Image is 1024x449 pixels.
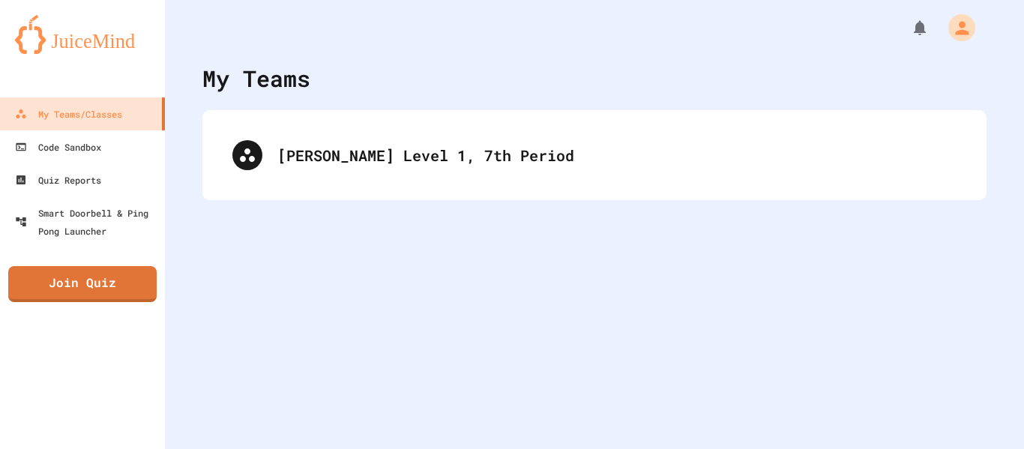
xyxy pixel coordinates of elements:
div: My Teams/Classes [15,105,122,123]
div: Smart Doorbell & Ping Pong Launcher [15,204,159,240]
iframe: chat widget [900,324,1009,388]
div: My Notifications [883,15,933,40]
div: [PERSON_NAME] Level 1, 7th Period [277,144,957,166]
img: logo-orange.svg [15,15,150,54]
div: My Teams [202,61,310,95]
iframe: chat widget [961,389,1009,434]
div: My Account [933,10,979,45]
a: Join Quiz [8,266,157,302]
div: [PERSON_NAME] Level 1, 7th Period [217,125,972,185]
div: Code Sandbox [15,138,101,156]
div: Quiz Reports [15,171,101,189]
